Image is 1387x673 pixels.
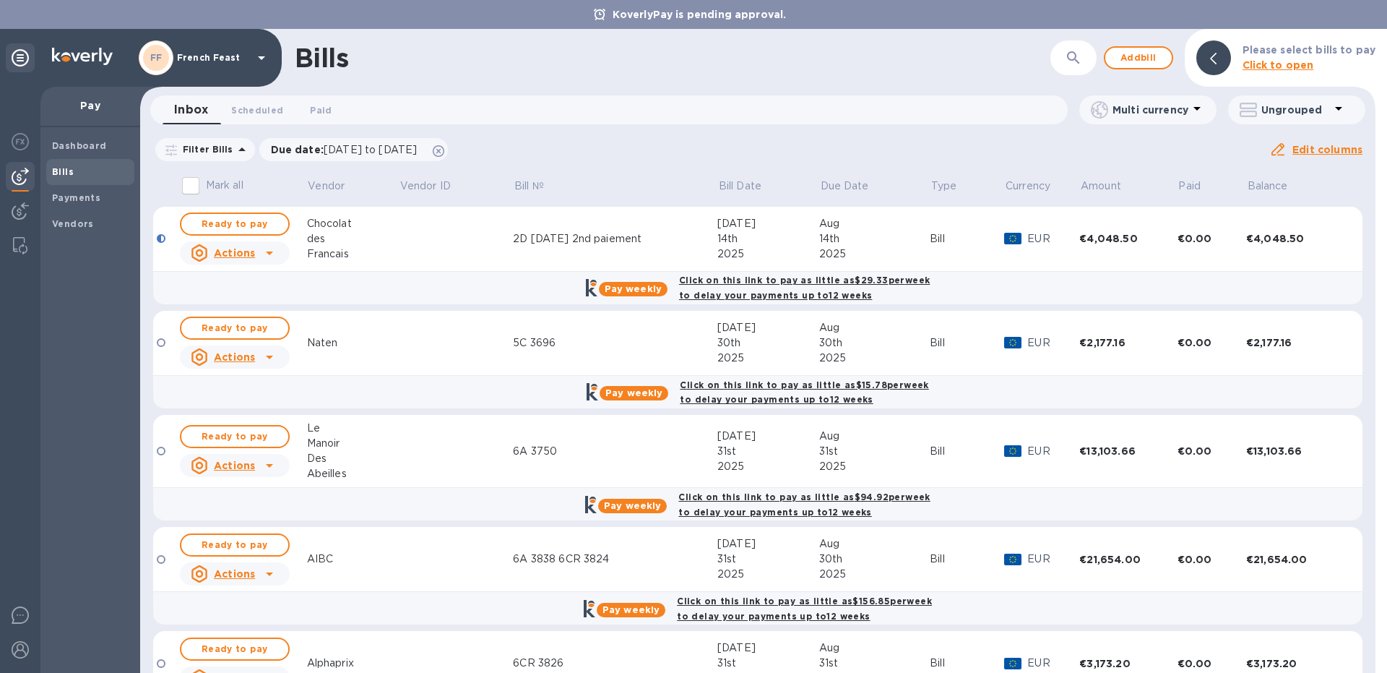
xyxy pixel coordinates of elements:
[52,98,129,113] p: Pay
[52,192,100,203] b: Payments
[717,567,819,582] div: 2025
[177,143,233,155] p: Filter Bills
[1248,179,1307,194] span: Balance
[307,247,399,262] div: Francais
[717,429,819,444] div: [DATE]
[717,444,819,459] div: 31st
[307,656,399,671] div: Alphaprix
[513,656,717,671] div: 6CR 3826
[1006,179,1050,194] p: Currency
[677,596,932,622] b: Click on this link to pay as little as $156.85 per week to delay your payments up to 12 weeks
[259,138,449,161] div: Due date:[DATE] to [DATE]
[310,103,332,118] span: Paid
[324,144,417,155] span: [DATE] to [DATE]
[180,317,290,340] button: Ready to pay
[295,43,348,73] h1: Bills
[1292,144,1362,155] u: Edit columns
[1027,552,1079,567] p: EUR
[1261,103,1330,117] p: Ungrouped
[717,656,819,671] div: 31st
[1248,179,1288,194] p: Balance
[717,216,819,231] div: [DATE]
[308,179,345,194] p: Vendor
[819,656,930,671] div: 31st
[1027,231,1079,247] p: EUR
[1246,231,1344,246] div: €4,048.50
[1178,179,1201,194] p: Paid
[1079,656,1177,671] div: €3,173.20
[819,216,930,231] div: Aug
[931,179,976,194] span: Type
[307,552,399,567] div: AIBC
[1178,444,1246,458] div: €0.00
[930,656,1004,671] div: Bill
[513,231,717,247] div: 2D [DATE] 2nd paiement
[717,552,819,567] div: 31st
[819,640,930,656] div: Aug
[819,320,930,335] div: Aug
[819,552,930,567] div: 30th
[1246,335,1344,350] div: €2,177.16
[1178,656,1246,671] div: €0.00
[605,387,662,398] b: Pay weekly
[193,640,277,658] span: Ready to pay
[1178,231,1246,246] div: €0.00
[514,179,544,194] p: Bill №
[52,140,107,151] b: Dashboard
[819,231,930,247] div: 14th
[717,351,819,366] div: 2025
[513,444,717,459] div: 6A 3750
[1027,335,1079,351] p: EUR
[1079,552,1177,567] div: €21,654.00
[307,216,399,231] div: Chocolat
[1079,335,1177,350] div: €2,177.16
[717,231,819,247] div: 14th
[193,536,277,554] span: Ready to pay
[1243,59,1314,71] b: Click to open
[1081,179,1140,194] span: Amount
[307,466,399,481] div: Abeilles
[513,335,717,351] div: 5C 3696
[513,552,717,567] div: 6A 3838 6CR 3824
[180,425,290,448] button: Ready to pay
[214,351,255,363] u: Actions
[604,500,661,511] b: Pay weekly
[6,43,35,72] div: Unpin categories
[719,179,761,194] p: Bill Date
[819,536,930,552] div: Aug
[400,179,470,194] span: Vendor ID
[307,451,399,466] div: Des
[193,428,277,445] span: Ready to pay
[1027,444,1079,459] p: EUR
[717,459,819,474] div: 2025
[400,179,451,194] p: Vendor ID
[193,215,277,233] span: Ready to pay
[177,53,249,63] p: French Feast
[821,179,888,194] span: Due Date
[307,231,399,247] div: des
[819,459,930,474] div: 2025
[1117,49,1160,67] span: Add bill
[605,7,794,22] p: KoverlyPay is pending approval.
[819,351,930,366] div: 2025
[1081,179,1121,194] p: Amount
[1112,103,1188,117] p: Multi currency
[1243,44,1375,56] b: Please select bills to pay
[819,567,930,582] div: 2025
[819,247,930,262] div: 2025
[1178,335,1246,350] div: €0.00
[150,52,163,63] b: FF
[307,436,399,451] div: Manoir
[307,335,399,351] div: Naten
[1079,444,1177,458] div: €13,103.66
[678,492,930,518] b: Click on this link to pay as little as $94.92 per week to delay your payments up to 12 weeks
[214,460,255,471] u: Actions
[602,604,660,615] b: Pay weekly
[930,552,1004,567] div: Bill
[717,320,819,335] div: [DATE]
[719,179,780,194] span: Bill Date
[717,640,819,656] div: [DATE]
[1246,552,1344,567] div: €21,654.00
[308,179,363,194] span: Vendor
